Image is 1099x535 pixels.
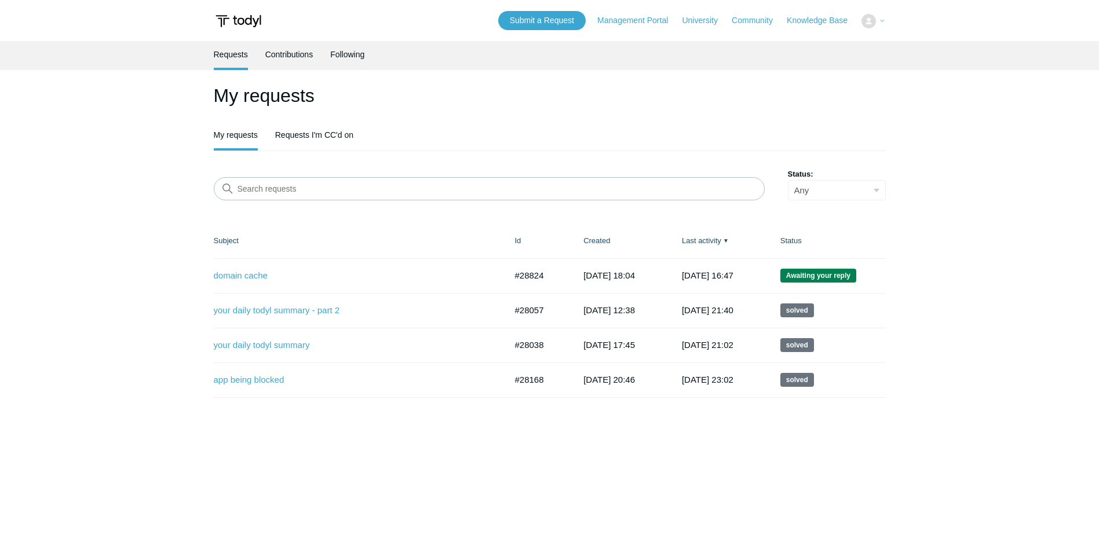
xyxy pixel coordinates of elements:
[330,41,364,68] a: Following
[583,305,635,315] time: 2025-09-11T12:38:39+00:00
[682,375,733,384] time: 2025-09-25T23:02:00+00:00
[583,270,635,280] time: 2025-10-09T18:04:45+00:00
[214,41,248,68] a: Requests
[780,338,814,352] span: This request has been solved
[214,10,263,32] img: Todyl Support Center Help Center home page
[780,269,856,283] span: We are waiting for you to respond
[682,340,733,350] time: 2025-10-03T21:02:03+00:00
[214,339,489,352] a: your daily todyl summary
[498,11,586,30] a: Submit a Request
[503,328,572,362] td: #28038
[780,373,814,387] span: This request has been solved
[503,293,572,328] td: #28057
[583,236,610,245] a: Created
[723,236,729,245] span: ▼
[769,223,886,258] th: Status
[682,236,721,245] a: Last activity▼
[214,177,765,200] input: Search requests
[503,362,572,397] td: #28168
[682,14,729,27] a: University
[214,82,886,109] h1: My requests
[214,304,489,317] a: your daily todyl summary - part 2
[682,305,733,315] time: 2025-10-08T21:40:38+00:00
[214,122,258,148] a: My requests
[732,14,784,27] a: Community
[275,122,353,148] a: Requests I'm CC'd on
[788,168,886,180] label: Status:
[583,340,635,350] time: 2025-09-10T17:45:07+00:00
[265,41,313,68] a: Contributions
[503,258,572,293] td: #28824
[787,14,859,27] a: Knowledge Base
[214,269,489,283] a: domain cache
[214,373,489,387] a: app being blocked
[583,375,635,384] time: 2025-09-16T20:46:11+00:00
[214,223,503,258] th: Subject
[682,270,733,280] time: 2025-10-10T16:47:31+00:00
[597,14,680,27] a: Management Portal
[503,223,572,258] th: Id
[780,303,814,317] span: This request has been solved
